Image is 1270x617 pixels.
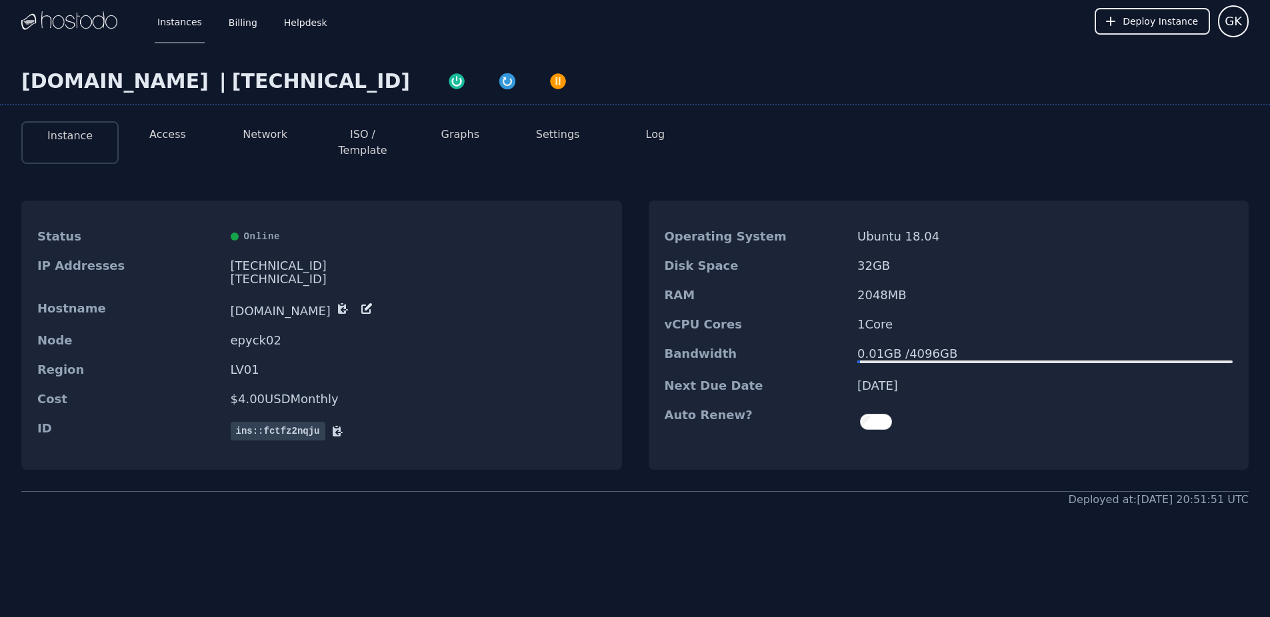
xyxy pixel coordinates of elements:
dd: 2048 MB [857,289,1233,302]
dt: Status [37,230,220,243]
button: Deploy Instance [1095,8,1210,35]
dt: Disk Space [665,259,847,273]
button: Restart [482,69,533,91]
div: Online [231,230,606,243]
button: Power On [431,69,482,91]
dt: RAM [665,289,847,302]
button: Network [243,127,287,143]
div: Deployed at: [DATE] 20:51:51 UTC [1069,492,1249,508]
dt: Region [37,363,220,376]
dt: vCPU Cores [665,318,847,331]
div: | [214,69,232,93]
span: ins::fctfz2nqju [231,422,325,440]
img: Logo [21,11,117,31]
button: Access [149,127,186,143]
dd: epyck02 [231,334,606,347]
dt: Cost [37,392,220,406]
dd: 32 GB [857,259,1233,273]
dt: Auto Renew? [665,408,847,435]
span: GK [1225,12,1242,31]
dt: Bandwidth [665,347,847,363]
dd: [DOMAIN_NAME] [231,302,606,318]
button: Graphs [441,127,479,143]
img: Restart [498,72,517,91]
div: [TECHNICAL_ID] [231,259,606,273]
dt: Next Due Date [665,379,847,392]
div: [TECHNICAL_ID] [232,69,410,93]
div: [DOMAIN_NAME] [21,69,214,93]
button: Log [646,127,665,143]
img: Power Off [549,72,567,91]
span: Deploy Instance [1123,15,1198,28]
dd: [DATE] [857,379,1233,392]
button: ISO / Template [325,127,401,159]
dt: Operating System [665,230,847,243]
div: [TECHNICAL_ID] [231,273,606,286]
dd: 1 Core [857,318,1233,331]
dd: $ 4.00 USD Monthly [231,392,606,406]
button: Instance [47,128,93,144]
dt: ID [37,422,220,440]
dt: Hostname [37,302,220,318]
dt: IP Addresses [37,259,220,286]
dt: Node [37,334,220,347]
div: 0.01 GB / 4096 GB [857,347,1233,360]
dd: LV01 [231,363,606,376]
dd: Ubuntu 18.04 [857,230,1233,243]
img: Power On [447,72,466,91]
button: Settings [536,127,580,143]
button: User menu [1218,5,1249,37]
button: Power Off [533,69,583,91]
